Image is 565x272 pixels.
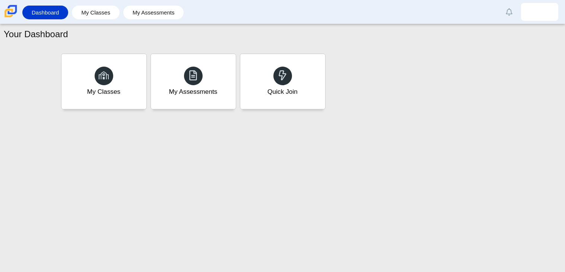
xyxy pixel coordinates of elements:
a: My Classes [76,6,116,19]
img: ricardo.teranrios.WvRmEs [534,6,546,18]
img: Carmen School of Science & Technology [3,3,19,19]
a: My Assessments [150,54,236,109]
a: ricardo.teranrios.WvRmEs [521,3,558,21]
div: My Classes [87,87,121,96]
a: Dashboard [26,6,64,19]
div: Quick Join [267,87,298,96]
a: My Assessments [127,6,180,19]
h1: Your Dashboard [4,28,68,41]
a: Quick Join [240,54,326,109]
a: Alerts [501,4,517,20]
a: My Classes [61,54,147,109]
div: My Assessments [169,87,218,96]
a: Carmen School of Science & Technology [3,14,19,20]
